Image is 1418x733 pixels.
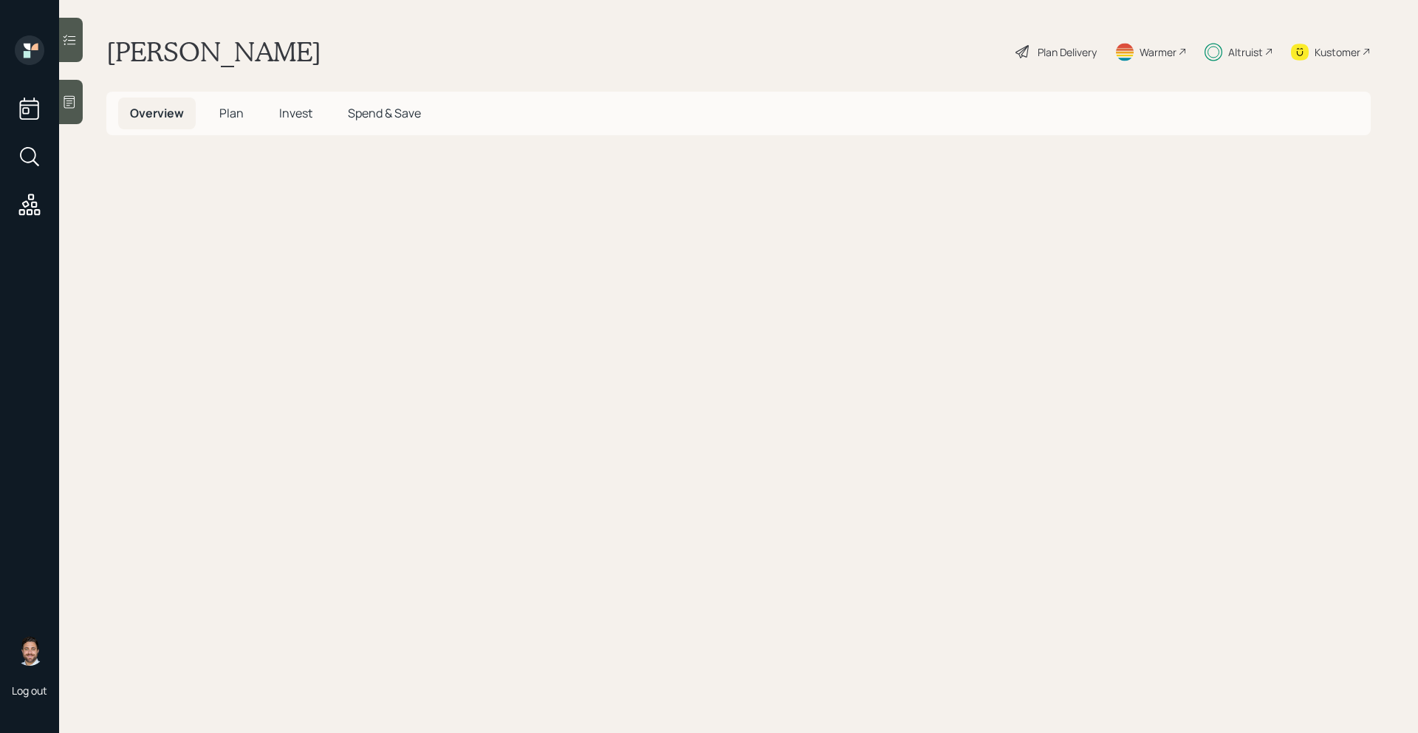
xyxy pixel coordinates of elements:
span: Overview [130,105,184,121]
div: Log out [12,683,47,698]
span: Invest [279,105,312,121]
div: Warmer [1140,44,1176,60]
div: Altruist [1228,44,1263,60]
div: Plan Delivery [1038,44,1097,60]
span: Spend & Save [348,105,421,121]
img: michael-russo-headshot.png [15,636,44,666]
h1: [PERSON_NAME] [106,35,321,68]
div: Kustomer [1315,44,1360,60]
span: Plan [219,105,244,121]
